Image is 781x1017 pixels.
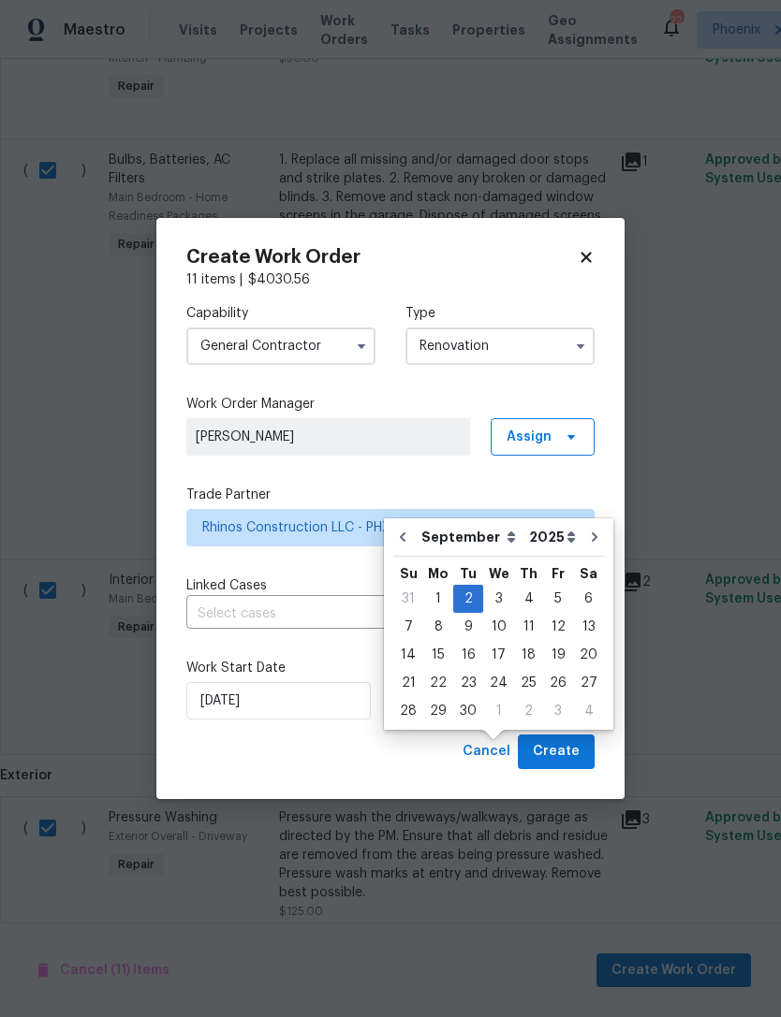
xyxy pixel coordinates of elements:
div: Thu Sep 18 2025 [514,641,543,669]
span: $ 4030.56 [248,273,310,286]
div: Tue Sep 02 2025 [453,585,483,613]
div: Mon Sep 22 2025 [423,669,453,697]
abbr: Sunday [400,567,418,580]
button: Go to previous month [389,518,417,556]
div: Tue Sep 09 2025 [453,613,483,641]
div: Tue Sep 23 2025 [453,669,483,697]
div: Fri Sep 05 2025 [543,585,573,613]
div: 1 [483,698,514,724]
div: 2 [453,586,483,612]
abbr: Thursday [520,567,538,580]
span: Assign [507,428,552,446]
input: Select... [186,327,376,365]
div: Thu Sep 25 2025 [514,669,543,697]
button: Go to next month [581,518,609,556]
div: Wed Sep 03 2025 [483,585,514,613]
label: Trade Partner [186,486,595,504]
div: 5 [543,586,573,612]
div: Tue Sep 16 2025 [453,641,483,669]
div: 31 [393,586,423,612]
h2: Create Work Order [186,248,578,267]
div: Sat Oct 04 2025 [573,697,604,725]
abbr: Wednesday [489,567,509,580]
div: Wed Sep 24 2025 [483,669,514,697]
div: 21 [393,670,423,696]
div: Mon Sep 29 2025 [423,697,453,725]
div: 4 [514,586,543,612]
div: 17 [483,642,514,668]
div: Sun Sep 28 2025 [393,697,423,725]
div: 22 [423,670,453,696]
div: Sun Sep 14 2025 [393,641,423,669]
div: 1 [423,586,453,612]
div: Sat Sep 27 2025 [573,669,604,697]
label: Capability [186,304,376,323]
div: 20 [573,642,604,668]
button: Show options [569,335,592,357]
div: 19 [543,642,573,668]
div: 18 [514,642,543,668]
div: 24 [483,670,514,696]
div: Thu Sep 04 2025 [514,585,543,613]
div: Tue Sep 30 2025 [453,697,483,725]
div: Sun Sep 21 2025 [393,669,423,697]
div: 16 [453,642,483,668]
div: 7 [393,614,423,640]
div: Mon Sep 08 2025 [423,613,453,641]
button: Create [518,734,595,769]
abbr: Tuesday [460,567,477,580]
input: Select cases [186,600,542,629]
div: Mon Sep 01 2025 [423,585,453,613]
div: 3 [543,698,573,724]
div: 6 [573,586,604,612]
div: 2 [514,698,543,724]
input: M/D/YYYY [186,682,371,719]
div: 27 [573,670,604,696]
div: Mon Sep 15 2025 [423,641,453,669]
div: Fri Sep 12 2025 [543,613,573,641]
button: Show options [350,335,373,357]
span: Cancel [463,740,510,763]
abbr: Friday [552,567,565,580]
div: 13 [573,614,604,640]
select: Year [524,523,581,551]
span: Linked Cases [186,576,267,595]
span: [PERSON_NAME] [196,428,461,446]
div: Sat Sep 13 2025 [573,613,604,641]
div: Fri Sep 19 2025 [543,641,573,669]
div: Wed Oct 01 2025 [483,697,514,725]
div: 25 [514,670,543,696]
div: 10 [483,614,514,640]
div: Sat Sep 06 2025 [573,585,604,613]
div: 3 [483,586,514,612]
div: 30 [453,698,483,724]
div: 14 [393,642,423,668]
span: Rhinos Construction LLC - PHX [202,518,552,537]
div: Wed Sep 17 2025 [483,641,514,669]
div: Fri Oct 03 2025 [543,697,573,725]
div: Sun Sep 07 2025 [393,613,423,641]
div: Sun Aug 31 2025 [393,585,423,613]
div: 15 [423,642,453,668]
div: 8 [423,614,453,640]
div: 11 items | [186,270,595,289]
label: Type [405,304,595,323]
button: Cancel [455,734,518,769]
div: 4 [573,698,604,724]
div: Wed Sep 10 2025 [483,613,514,641]
div: 28 [393,698,423,724]
div: Sat Sep 20 2025 [573,641,604,669]
div: Thu Sep 11 2025 [514,613,543,641]
label: Work Start Date [186,659,376,677]
div: 23 [453,670,483,696]
select: Month [417,523,524,551]
abbr: Saturday [580,567,597,580]
div: 29 [423,698,453,724]
div: Fri Sep 26 2025 [543,669,573,697]
abbr: Monday [428,567,449,580]
div: 9 [453,614,483,640]
div: 12 [543,614,573,640]
input: Select... [405,327,595,365]
label: Work Order Manager [186,395,595,414]
div: Thu Oct 02 2025 [514,697,543,725]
